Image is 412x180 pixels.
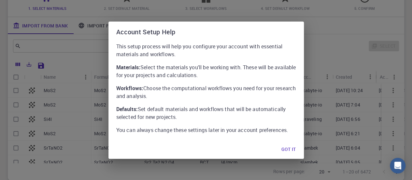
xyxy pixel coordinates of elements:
p: Choose the computational workflows you need for your research and analysis. [116,84,296,100]
p: Set default materials and workflows that will be automatically selected for new projects. [116,105,296,121]
strong: Defaults: [116,106,138,113]
strong: Materials: [116,64,141,71]
div: Open Intercom Messenger [390,158,405,173]
h2: Account Setup Help [108,22,304,42]
p: This setup process will help you configure your account with essential materials and workflows. [116,42,296,58]
p: Select the materials you'll be working with. These will be available for your projects and calcul... [116,63,296,79]
strong: Workflows: [116,85,144,92]
button: Got it [276,143,301,156]
p: You can always change these settings later in your account preferences. [116,126,296,134]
